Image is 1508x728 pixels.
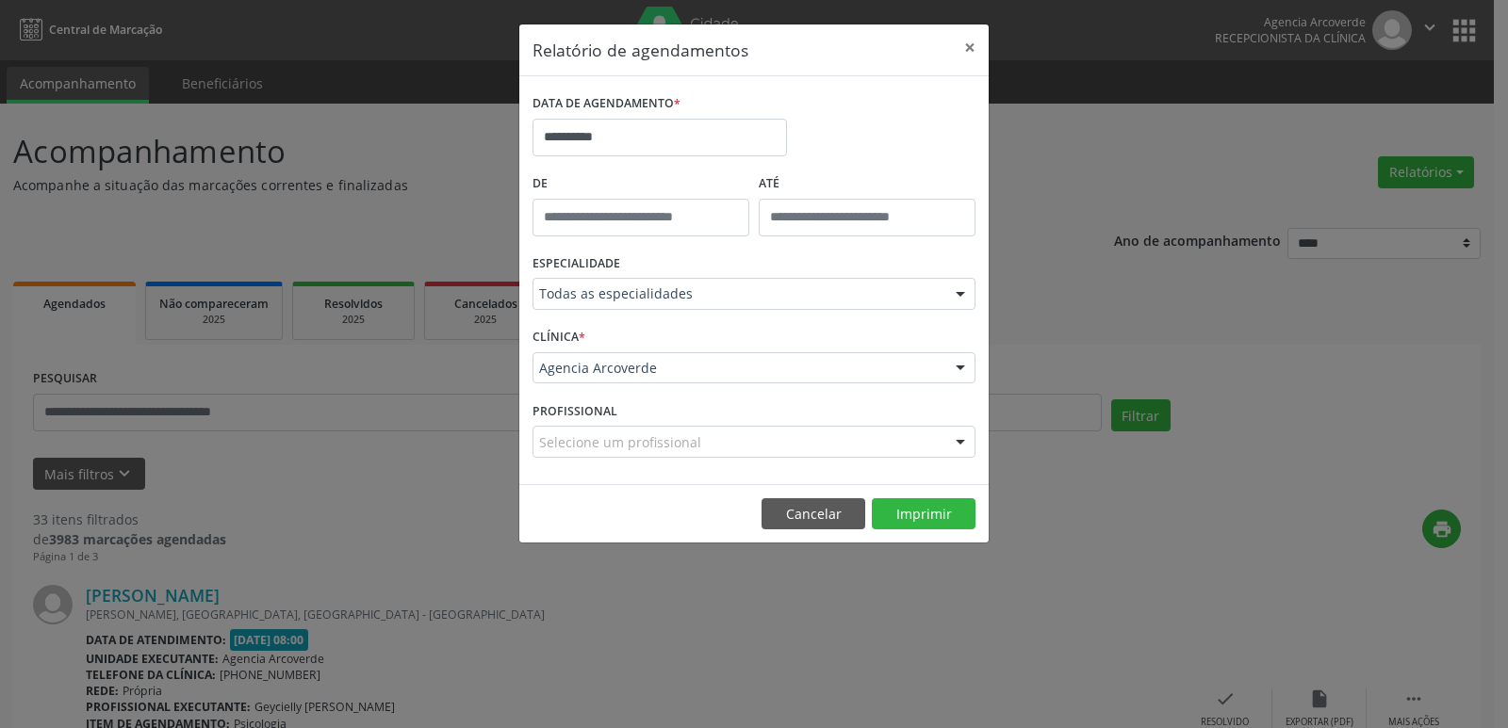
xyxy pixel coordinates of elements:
[762,498,865,530] button: Cancelar
[533,89,680,119] label: DATA DE AGENDAMENTO
[951,24,989,71] button: Close
[539,359,937,378] span: Agencia Arcoverde
[872,498,975,530] button: Imprimir
[533,396,617,426] label: PROFISSIONAL
[539,432,701,452] span: Selecione um profissional
[533,323,585,352] label: CLÍNICA
[533,38,748,62] h5: Relatório de agendamentos
[539,284,937,303] span: Todas as especialidades
[759,170,975,199] label: ATÉ
[533,250,620,279] label: ESPECIALIDADE
[533,170,749,199] label: De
